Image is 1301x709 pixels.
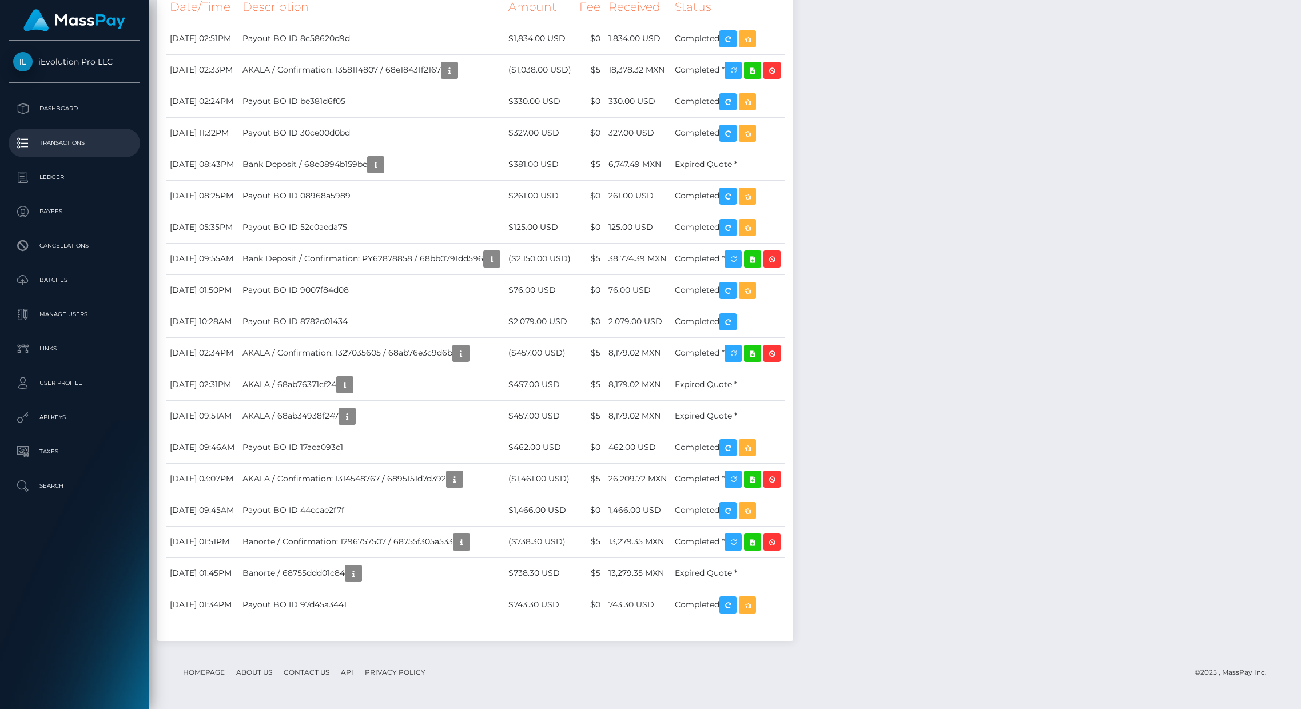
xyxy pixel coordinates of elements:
[504,306,575,337] td: $2,079.00 USD
[504,526,575,557] td: ($738.30 USD)
[238,526,504,557] td: Banorte / Confirmation: 1296757507 / 68755f305a533
[238,589,504,620] td: Payout BO ID 97d45a3441
[9,57,140,67] span: iEvolution Pro LLC
[9,472,140,500] a: Search
[238,180,504,212] td: Payout BO ID 08968a5989
[575,180,604,212] td: $0
[604,243,671,274] td: 38,774.39 MXN
[575,432,604,463] td: $0
[671,212,785,243] td: Completed
[238,337,504,369] td: AKALA / Confirmation: 1327035605 / 68ab76e3c9d6b
[9,334,140,363] a: Links
[238,86,504,117] td: Payout BO ID be381d6f05
[166,557,238,589] td: [DATE] 01:45PM
[575,274,604,306] td: $0
[671,495,785,526] td: Completed
[604,589,671,620] td: 743.30 USD
[504,149,575,180] td: $381.00 USD
[671,557,785,589] td: Expired Quote *
[604,306,671,337] td: 2,079.00 USD
[166,149,238,180] td: [DATE] 08:43PM
[575,337,604,369] td: $5
[504,54,575,86] td: ($1,038.00 USD)
[13,443,136,460] p: Taxes
[504,400,575,432] td: $457.00 USD
[604,463,671,495] td: 26,209.72 MXN
[575,463,604,495] td: $5
[504,117,575,149] td: $327.00 USD
[604,495,671,526] td: 1,466.00 USD
[575,557,604,589] td: $5
[13,409,136,426] p: API Keys
[166,243,238,274] td: [DATE] 09:55AM
[238,54,504,86] td: AKALA / Confirmation: 1358114807 / 68e18431f2167
[238,432,504,463] td: Payout BO ID 17aea093c1
[238,243,504,274] td: Bank Deposit / Confirmation: PY62878858 / 68bb0791dd596
[604,400,671,432] td: 8,179.02 MXN
[336,663,358,681] a: API
[575,23,604,54] td: $0
[671,526,785,557] td: Completed *
[504,432,575,463] td: $462.00 USD
[604,337,671,369] td: 8,179.02 MXN
[671,180,785,212] td: Completed
[178,663,229,681] a: Homepage
[604,212,671,243] td: 125.00 USD
[575,149,604,180] td: $5
[166,180,238,212] td: [DATE] 08:25PM
[238,117,504,149] td: Payout BO ID 30ce00d0bd
[604,149,671,180] td: 6,747.49 MXN
[13,100,136,117] p: Dashboard
[504,557,575,589] td: $738.30 USD
[238,557,504,589] td: Banorte / 68755ddd01c84
[671,400,785,432] td: Expired Quote *
[166,432,238,463] td: [DATE] 09:46AM
[575,306,604,337] td: $0
[166,589,238,620] td: [DATE] 01:34PM
[604,180,671,212] td: 261.00 USD
[13,237,136,254] p: Cancellations
[575,86,604,117] td: $0
[9,403,140,432] a: API Keys
[604,274,671,306] td: 76.00 USD
[504,337,575,369] td: ($457.00 USD)
[604,432,671,463] td: 462.00 USD
[671,274,785,306] td: Completed
[671,589,785,620] td: Completed
[238,149,504,180] td: Bank Deposit / 68e0894b159be
[604,54,671,86] td: 18,378.32 MXN
[9,232,140,260] a: Cancellations
[575,589,604,620] td: $0
[575,212,604,243] td: $0
[504,212,575,243] td: $125.00 USD
[9,437,140,466] a: Taxes
[166,117,238,149] td: [DATE] 11:32PM
[166,369,238,400] td: [DATE] 02:31PM
[504,23,575,54] td: $1,834.00 USD
[504,369,575,400] td: $457.00 USD
[671,117,785,149] td: Completed
[279,663,334,681] a: Contact Us
[166,463,238,495] td: [DATE] 03:07PM
[575,117,604,149] td: $0
[604,369,671,400] td: 8,179.02 MXN
[575,526,604,557] td: $5
[9,94,140,123] a: Dashboard
[9,163,140,192] a: Ledger
[360,663,430,681] a: Privacy Policy
[671,54,785,86] td: Completed *
[575,54,604,86] td: $5
[238,400,504,432] td: AKALA / 68ab34938f247
[604,86,671,117] td: 330.00 USD
[238,23,504,54] td: Payout BO ID 8c58620d9d
[166,495,238,526] td: [DATE] 09:45AM
[232,663,277,681] a: About Us
[238,495,504,526] td: Payout BO ID 44ccae2f7f
[575,400,604,432] td: $5
[166,400,238,432] td: [DATE] 09:51AM
[238,212,504,243] td: Payout BO ID 52c0aeda75
[166,86,238,117] td: [DATE] 02:24PM
[671,149,785,180] td: Expired Quote *
[13,477,136,495] p: Search
[166,212,238,243] td: [DATE] 05:35PM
